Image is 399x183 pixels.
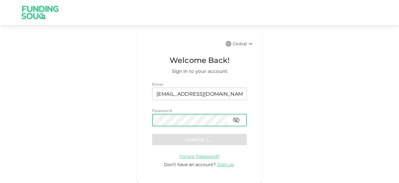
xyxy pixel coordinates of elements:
span: Sign up [217,162,234,167]
input: email [152,88,247,100]
input: password [152,114,228,126]
span: Don’t have an account? [164,162,216,167]
span: Welcome Back! [152,54,247,66]
span: Sign in to your account [152,68,247,75]
div: Global [233,40,254,48]
span: Password [152,108,172,113]
a: Forgot Password? [180,153,220,159]
span: Email [152,82,163,87]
